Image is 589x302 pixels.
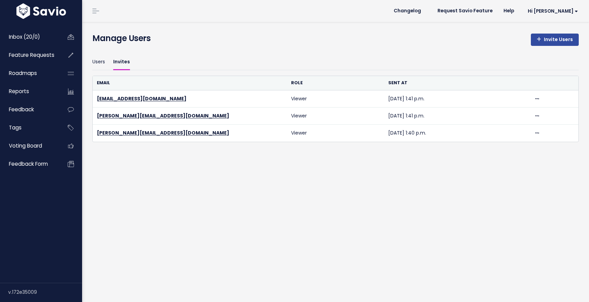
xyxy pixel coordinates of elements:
td: [DATE] 1:41 p.m. [384,108,530,125]
td: [DATE] 1:41 p.m. [384,90,530,108]
span: Hi [PERSON_NAME] [528,9,578,14]
span: Inbox (20/0) [9,33,40,40]
td: [DATE] 1:40 p.m. [384,125,530,142]
a: Feedback form [2,156,57,172]
a: Hi [PERSON_NAME] [520,6,584,16]
h4: Manage Users [92,32,150,45]
a: Feature Requests [2,47,57,63]
span: Feedback [9,106,34,113]
a: [PERSON_NAME][EMAIL_ADDRESS][DOMAIN_NAME] [97,129,229,136]
td: Viewer [287,125,384,142]
span: Feature Requests [9,51,54,59]
span: Voting Board [9,142,42,149]
a: Tags [2,120,57,136]
a: Request Savio Feature [432,6,498,16]
span: Tags [9,124,22,131]
a: Users [92,54,105,70]
a: Inbox (20/0) [2,29,57,45]
span: Reports [9,88,29,95]
a: [PERSON_NAME][EMAIL_ADDRESS][DOMAIN_NAME] [97,112,229,119]
a: Feedback [2,102,57,117]
th: Role [287,76,384,90]
a: Invite Users [531,34,579,46]
a: Help [498,6,520,16]
a: [EMAIL_ADDRESS][DOMAIN_NAME] [97,95,186,102]
img: logo-white.9d6f32f41409.svg [15,3,68,19]
a: Reports [2,84,57,99]
a: Invites [113,54,130,70]
a: Roadmaps [2,65,57,81]
td: Viewer [287,90,384,108]
td: Viewer [287,108,384,125]
div: v.172e35009 [8,283,82,301]
th: Email [93,76,287,90]
th: Sent at [384,76,530,90]
span: Roadmaps [9,70,37,77]
span: Changelog [394,9,421,13]
a: Voting Board [2,138,57,154]
span: Feedback form [9,160,48,167]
